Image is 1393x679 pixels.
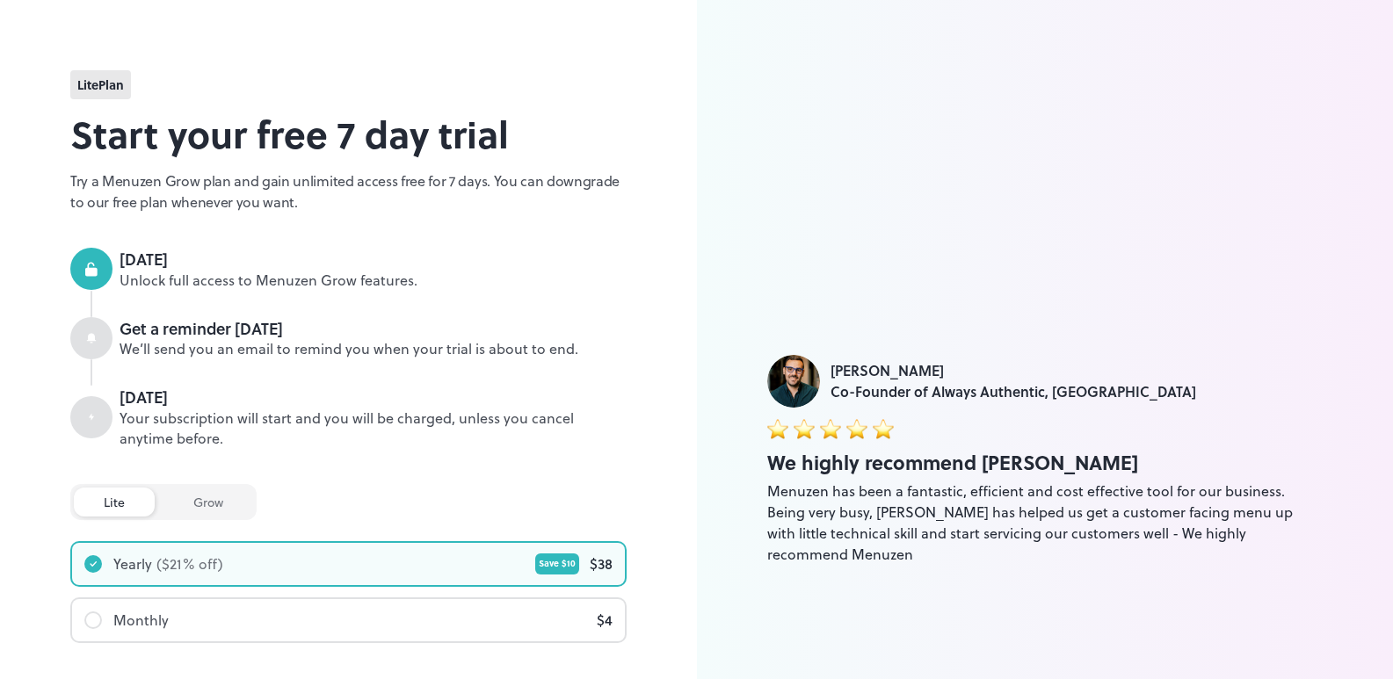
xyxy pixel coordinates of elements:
[767,448,1324,477] div: We highly recommend [PERSON_NAME]
[831,360,1196,381] div: [PERSON_NAME]
[70,170,627,213] p: Try a Menuzen Grow plan and gain unlimited access free for 7 days. You can downgrade to our free ...
[156,553,223,574] div: ($ 21 % off)
[113,553,152,574] div: Yearly
[74,488,155,516] div: lite
[767,480,1324,565] div: Menuzen has been a fantastic, efficient and cost effective tool for our business. Being very busy...
[820,418,841,439] img: star
[120,408,627,449] div: Your subscription will start and you will be charged, unless you cancel anytime before.
[70,106,627,162] h2: Start your free 7 day trial
[77,76,124,94] span: lite Plan
[590,553,613,574] div: $ 38
[873,418,894,439] img: star
[120,248,627,271] div: [DATE]
[767,418,788,439] img: star
[846,418,867,439] img: star
[120,386,627,408] div: [DATE]
[113,610,169,631] div: Monthly
[597,610,613,631] div: $ 4
[535,553,579,574] div: Save $ 10
[794,418,815,439] img: star
[120,271,627,291] div: Unlock full access to Menuzen Grow features.
[120,317,627,340] div: Get a reminder [DATE]
[120,339,627,359] div: We’ll send you an email to remind you when your trial is about to end.
[163,488,253,516] div: grow
[767,355,820,408] img: Jade Hajj
[831,381,1196,402] div: Co-Founder of Always Authentic, [GEOGRAPHIC_DATA]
